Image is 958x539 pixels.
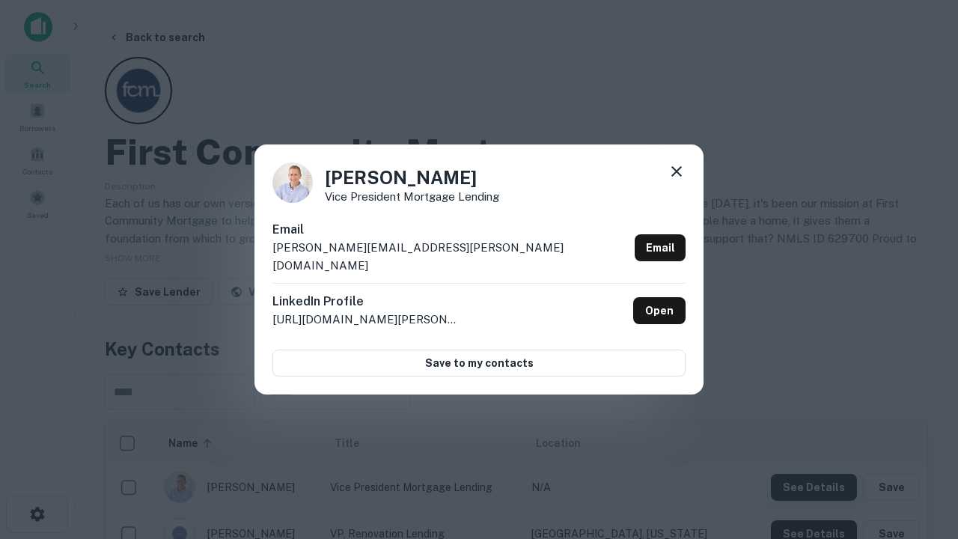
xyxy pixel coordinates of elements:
p: [PERSON_NAME][EMAIL_ADDRESS][PERSON_NAME][DOMAIN_NAME] [272,239,629,274]
h6: LinkedIn Profile [272,293,460,311]
img: 1520878720083 [272,162,313,203]
button: Save to my contacts [272,350,686,377]
iframe: Chat Widget [883,371,958,443]
a: Open [633,297,686,324]
h6: Email [272,221,629,239]
h4: [PERSON_NAME] [325,164,499,191]
p: [URL][DOMAIN_NAME][PERSON_NAME] [272,311,460,329]
p: Vice President Mortgage Lending [325,191,499,202]
a: Email [635,234,686,261]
